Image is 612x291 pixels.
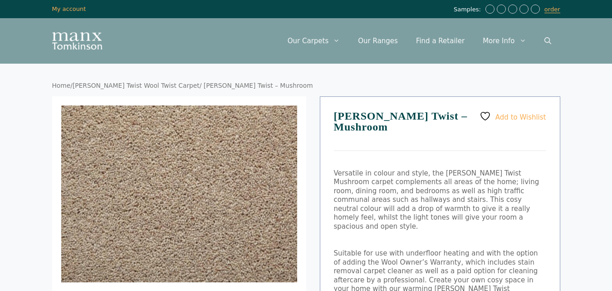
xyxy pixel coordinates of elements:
[52,32,102,50] img: Manx Tomkinson
[73,82,200,89] a: [PERSON_NAME] Twist Wool Twist Carpet
[480,110,546,122] a: Add to Wishlist
[454,6,483,14] span: Samples:
[334,169,546,231] p: Versatile in colour and style, the [PERSON_NAME] Twist Mushroom carpet complements all areas of t...
[535,27,560,55] a: Open Search Bar
[52,82,71,89] a: Home
[349,27,407,55] a: Our Ranges
[279,27,349,55] a: Our Carpets
[407,27,474,55] a: Find a Retailer
[334,110,546,151] h1: [PERSON_NAME] Twist – Mushroom
[52,5,86,12] a: My account
[279,27,560,55] nav: Primary
[495,113,546,121] span: Add to Wishlist
[474,27,535,55] a: More Info
[544,6,560,13] a: order
[52,82,560,90] nav: Breadcrumb
[61,105,297,282] img: Tomkinson Twist - Mushroom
